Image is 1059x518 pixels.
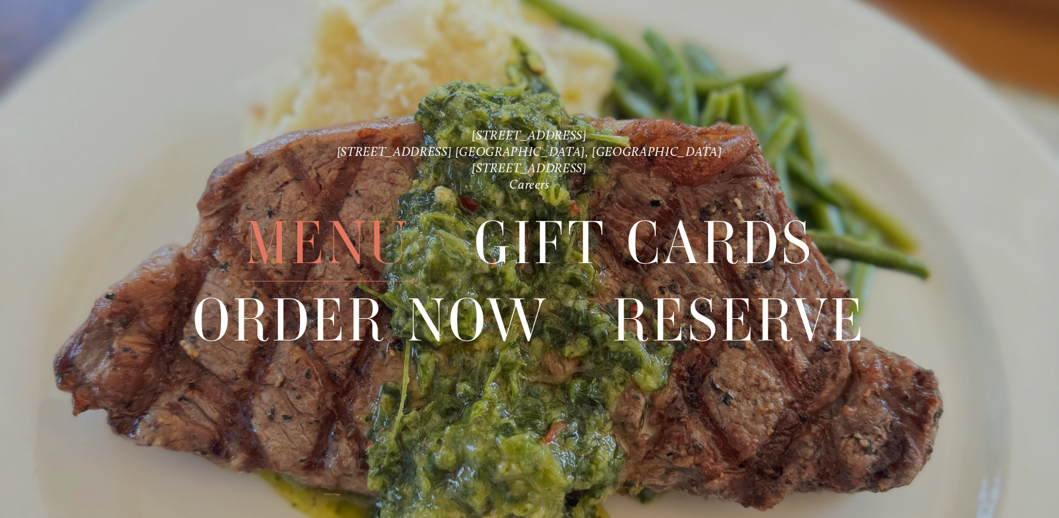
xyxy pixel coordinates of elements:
[193,282,549,359] span: Order Now
[337,145,722,159] a: [STREET_ADDRESS] [GEOGRAPHIC_DATA], [GEOGRAPHIC_DATA]
[509,178,550,192] a: Careers
[193,282,549,358] a: Order Now
[612,282,866,359] span: Reserve
[472,128,587,142] a: [STREET_ADDRESS]
[474,205,814,281] a: Gift Cards
[612,282,866,358] a: Reserve
[245,205,410,281] a: Menu
[472,161,587,176] a: [STREET_ADDRESS]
